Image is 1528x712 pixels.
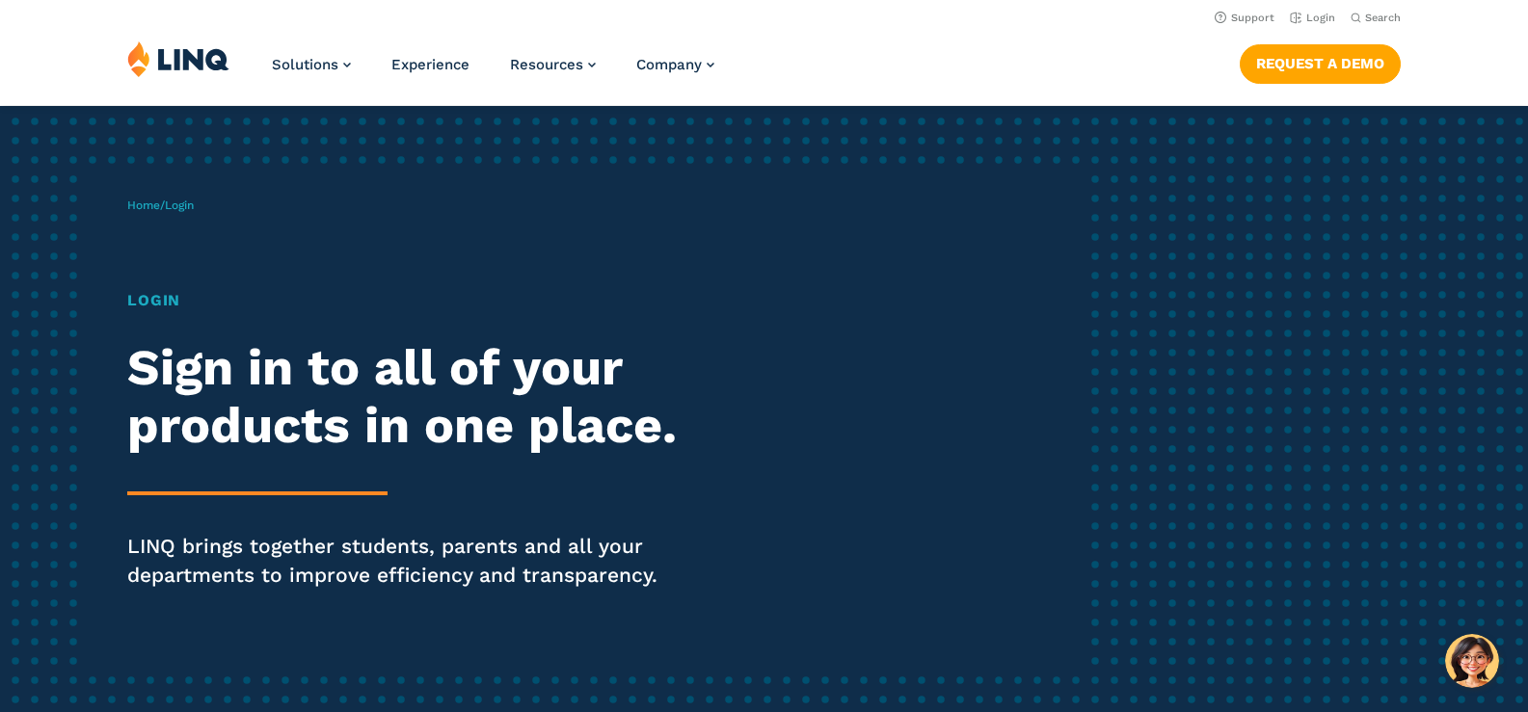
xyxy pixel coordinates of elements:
[1215,12,1274,24] a: Support
[1240,40,1401,83] nav: Button Navigation
[127,339,716,455] h2: Sign in to all of your products in one place.
[636,56,702,73] span: Company
[272,56,351,73] a: Solutions
[510,56,583,73] span: Resources
[1240,44,1401,83] a: Request a Demo
[127,532,716,590] p: LINQ brings together students, parents and all your departments to improve efficiency and transpa...
[127,198,194,212] span: /
[272,56,338,73] span: Solutions
[391,56,469,73] a: Experience
[1290,12,1335,24] a: Login
[1365,12,1401,24] span: Search
[127,198,160,212] a: Home
[1351,11,1401,25] button: Open Search Bar
[1445,634,1499,688] button: Hello, have a question? Let’s chat.
[165,198,194,212] span: Login
[272,40,714,104] nav: Primary Navigation
[510,56,596,73] a: Resources
[636,56,714,73] a: Company
[127,289,716,312] h1: Login
[127,40,229,77] img: LINQ | K‑12 Software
